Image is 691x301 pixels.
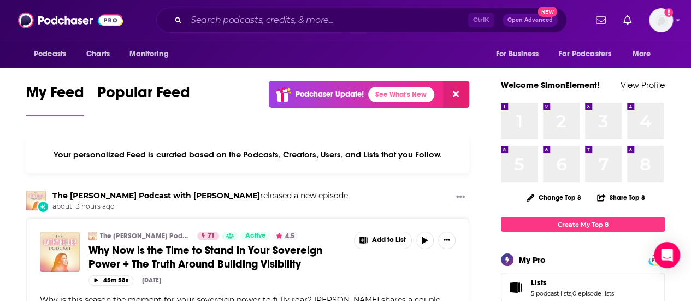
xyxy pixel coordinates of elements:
div: New Episode [37,200,49,213]
span: PRO [650,256,663,264]
a: Welcome SimonElement! [501,80,600,90]
button: 45m 58s [88,275,133,286]
img: Why Now is the Time to Stand in Your Sovereign Power + The Truth Around Building Visibility [40,232,80,272]
span: Charts [86,46,110,62]
a: The Cathy Heller Podcast with Cathy Heller [52,191,260,200]
img: User Profile [649,8,673,32]
a: Show notifications dropdown [592,11,610,29]
a: Active [240,232,270,240]
p: Podchaser Update! [296,90,364,99]
button: Show More Button [355,232,411,249]
button: Show More Button [452,191,469,204]
span: For Business [495,46,539,62]
span: about 13 hours ago [52,202,348,211]
a: 0 episode lists [572,290,614,297]
a: Why Now is the Time to Stand in Your Sovereign Power + The Truth Around Building Visibility [88,244,346,271]
button: Show profile menu [649,8,673,32]
span: Ctrl K [468,13,494,27]
h3: released a new episode [52,191,348,201]
span: Podcasts [34,46,66,62]
a: Charts [79,44,116,64]
span: Active [245,231,265,241]
a: My Feed [26,83,84,116]
a: See What's New [368,87,434,102]
a: PRO [650,255,663,263]
span: Add to List [372,236,406,244]
span: Lists [531,278,547,287]
button: Change Top 8 [520,191,588,204]
img: Podchaser - Follow, Share and Rate Podcasts [18,10,123,31]
a: Popular Feed [97,83,190,116]
a: The [PERSON_NAME] Podcast with [PERSON_NAME] [100,232,190,240]
div: My Pro [519,255,546,265]
span: For Podcasters [559,46,611,62]
div: Search podcasts, credits, & more... [156,8,567,33]
div: Open Intercom Messenger [654,242,680,268]
span: , [571,290,572,297]
a: 5 podcast lists [531,290,571,297]
a: Lists [531,278,614,287]
span: Popular Feed [97,83,190,108]
button: open menu [26,44,80,64]
input: Search podcasts, credits, & more... [186,11,468,29]
span: Why Now is the Time to Stand in Your Sovereign Power + The Truth Around Building Visibility [88,244,322,271]
span: 71 [208,231,215,241]
button: 4.5 [273,232,298,240]
span: More [633,46,651,62]
button: open menu [625,44,665,64]
button: open menu [552,44,627,64]
button: open menu [488,44,552,64]
button: Open AdvancedNew [503,14,558,27]
button: Share Top 8 [596,187,646,208]
span: My Feed [26,83,84,108]
svg: Add a profile image [664,8,673,17]
a: Show notifications dropdown [619,11,636,29]
span: Logged in as SimonElement [649,8,673,32]
span: Open Advanced [507,17,553,23]
a: 71 [197,232,219,240]
div: [DATE] [142,276,161,284]
button: Show More Button [438,232,456,249]
img: The Cathy Heller Podcast with Cathy Heller [88,232,97,240]
div: Your personalized Feed is curated based on the Podcasts, Creators, Users, and Lists that you Follow. [26,136,469,173]
span: New [538,7,557,17]
a: Lists [505,280,527,295]
a: View Profile [621,80,665,90]
a: Create My Top 8 [501,217,665,232]
span: Monitoring [129,46,168,62]
button: open menu [122,44,182,64]
img: The Cathy Heller Podcast with Cathy Heller [26,191,46,210]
